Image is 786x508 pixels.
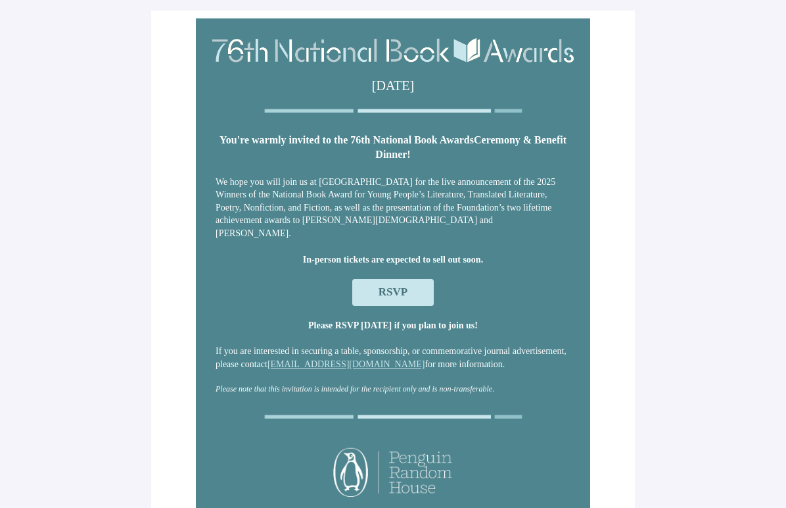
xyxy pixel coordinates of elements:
p: If you are interested in securing a table, sponsorship, or commemorative journal advertisement, p... [216,345,570,370]
em: Please note that this invitation is intended for the recipient only and is non-transferable. [216,384,494,394]
strong: Please RSVP [DATE] if you plan to join us! [308,320,478,330]
strong: Ceremony & Benefit Dinner! [375,134,566,160]
strong: You're warmly invited to the 76th National Book Awards [220,134,474,145]
p: [DATE] [217,76,569,95]
strong: In-person tickets are expected to sell out soon. [303,255,483,265]
a: RSVP [352,279,434,305]
p: We hope you will join us at [GEOGRAPHIC_DATA] for the live announcement of the 2025 Winners of th... [216,176,570,240]
span: RSVP [379,286,407,298]
a: [EMAIL_ADDRESS][DOMAIN_NAME] [267,359,425,369]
